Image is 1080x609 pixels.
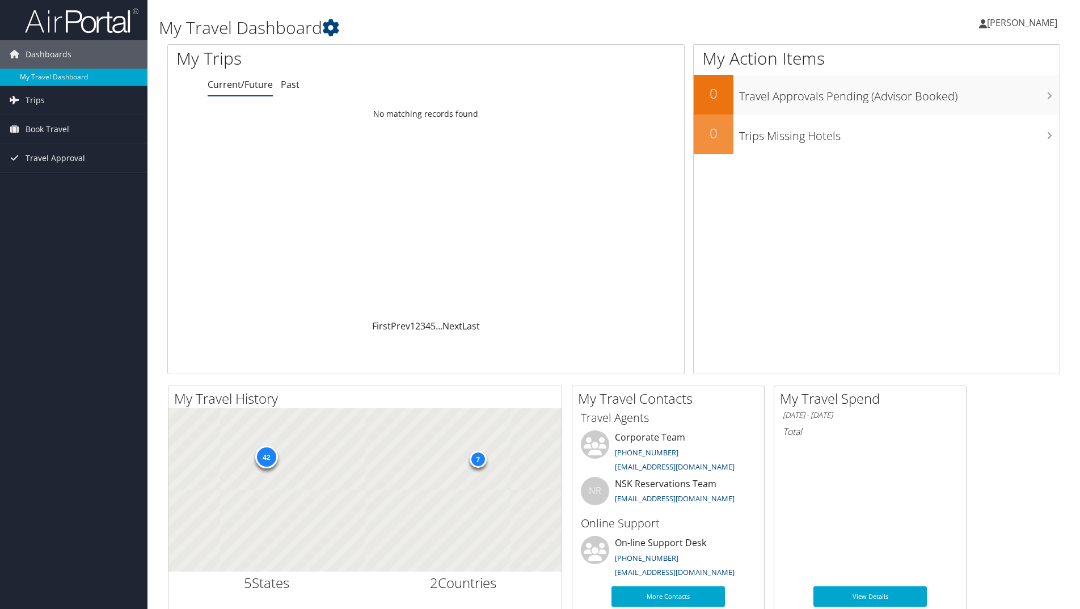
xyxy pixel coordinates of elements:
span: Travel Approval [26,144,85,172]
span: 2 [430,573,438,592]
a: First [372,320,391,332]
span: … [436,320,442,332]
h2: 0 [694,124,733,143]
h2: My Travel History [174,389,562,408]
a: [PERSON_NAME] [979,6,1069,40]
h2: My Travel Contacts [578,389,764,408]
a: View Details [813,586,927,607]
span: 5 [244,573,252,592]
td: No matching records found [168,104,684,124]
h6: [DATE] - [DATE] [783,410,957,421]
a: Next [442,320,462,332]
h2: 0 [694,84,733,103]
a: 0Travel Approvals Pending (Advisor Booked) [694,75,1060,115]
span: [PERSON_NAME] [987,16,1057,29]
h1: My Travel Dashboard [159,16,765,40]
h3: Online Support [581,515,756,531]
a: 4 [425,320,431,332]
a: [PHONE_NUMBER] [615,553,678,563]
span: Book Travel [26,115,69,143]
a: Past [281,78,299,91]
a: [PHONE_NUMBER] [615,447,678,458]
div: NR [581,477,609,505]
h1: My Action Items [694,46,1060,70]
img: airportal-logo.png [25,7,138,34]
a: More Contacts [611,586,725,607]
h2: My Travel Spend [780,389,966,408]
li: On-line Support Desk [575,536,761,582]
a: Prev [391,320,410,332]
li: NSK Reservations Team [575,477,761,514]
span: Dashboards [26,40,71,69]
div: 42 [255,446,277,468]
a: 1 [410,320,415,332]
a: 2 [415,320,420,332]
h3: Trips Missing Hotels [739,122,1060,144]
h6: Total [783,425,957,438]
h3: Travel Agents [581,410,756,426]
a: [EMAIL_ADDRESS][DOMAIN_NAME] [615,462,735,472]
h2: Countries [374,573,554,593]
div: 7 [469,451,486,468]
h1: My Trips [176,46,461,70]
a: 5 [431,320,436,332]
h2: States [177,573,357,593]
a: Current/Future [208,78,273,91]
span: Trips [26,86,45,115]
h3: Travel Approvals Pending (Advisor Booked) [739,83,1060,104]
a: 0Trips Missing Hotels [694,115,1060,154]
li: Corporate Team [575,430,761,477]
a: Last [462,320,480,332]
a: 3 [420,320,425,332]
a: [EMAIL_ADDRESS][DOMAIN_NAME] [615,493,735,504]
a: [EMAIL_ADDRESS][DOMAIN_NAME] [615,567,735,577]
